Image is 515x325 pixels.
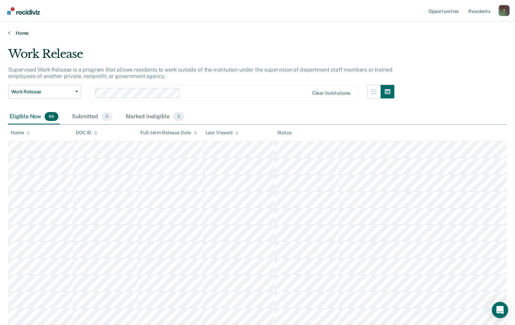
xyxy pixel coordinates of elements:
div: Status [277,130,292,136]
span: Work Release [11,89,73,95]
div: Last Viewed [206,130,239,136]
button: Profile dropdown button [499,5,510,16]
div: Name [11,130,30,136]
button: Work Release [8,85,81,98]
div: Marked Ineligible3 [124,109,185,124]
div: Eligible Now66 [8,109,60,124]
div: Submitted0 [71,109,113,124]
div: T [499,5,510,16]
img: Recidiviz [7,7,40,15]
div: DOC ID [76,130,97,136]
div: Clear institutions [312,90,351,96]
div: Full-term Release Date [140,130,197,136]
a: Home [8,30,507,36]
div: Open Intercom Messenger [492,302,508,318]
span: 66 [45,112,58,121]
span: 3 [173,112,184,121]
div: Work Release [8,47,394,66]
p: Supervised Work Release is a program that allows residents to work outside of the institution und... [8,66,392,79]
span: 0 [102,112,112,121]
